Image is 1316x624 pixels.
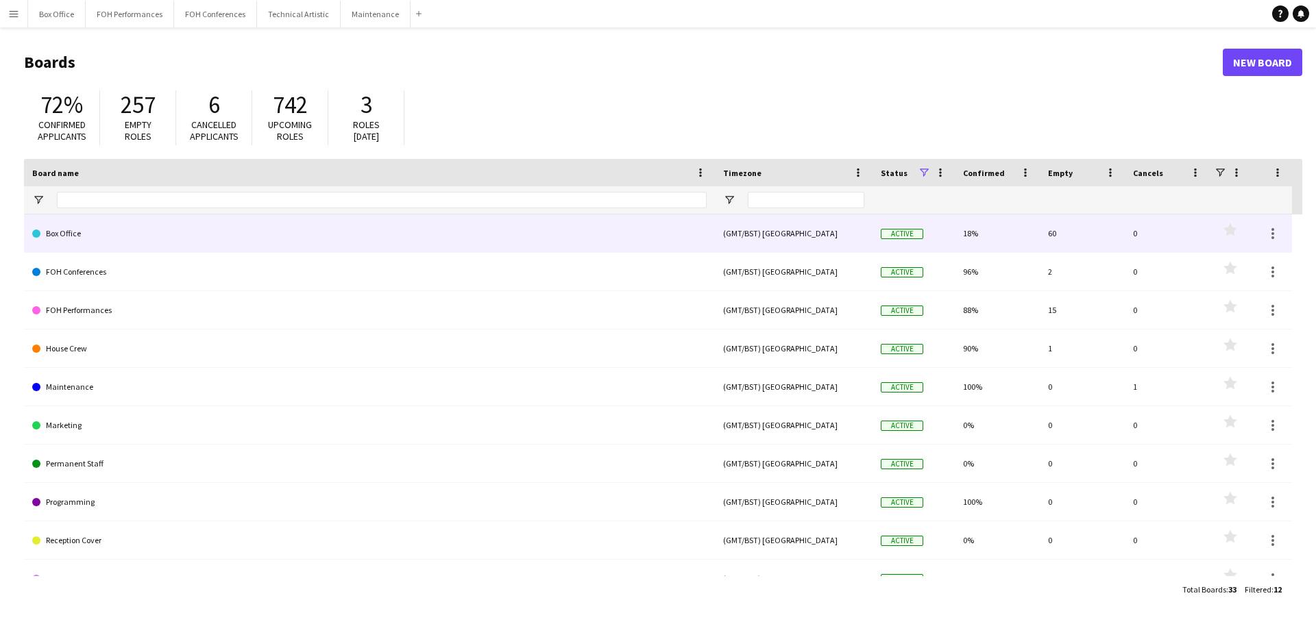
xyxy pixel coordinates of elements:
[1125,368,1210,405] div: 1
[32,521,707,560] a: Reception Cover
[32,214,707,253] a: Box Office
[1182,576,1236,603] div: :
[1040,329,1125,367] div: 1
[190,118,239,142] span: Cancelled applicants
[353,118,380,142] span: Roles [DATE]
[955,521,1040,559] div: 0%
[32,560,707,598] a: Technical Artistic
[1040,406,1125,444] div: 0
[208,90,220,120] span: 6
[1048,168,1073,178] span: Empty
[955,560,1040,597] div: 70%
[881,536,923,546] span: Active
[268,118,312,142] span: Upcoming roles
[881,344,923,354] span: Active
[40,90,83,120] span: 72%
[715,291,873,329] div: (GMT/BST) [GEOGRAPHIC_DATA]
[715,253,873,290] div: (GMT/BST) [GEOGRAPHIC_DATA]
[955,406,1040,444] div: 0%
[32,168,79,178] span: Board name
[1182,584,1226,595] span: Total Boards
[955,368,1040,405] div: 100%
[881,459,923,469] span: Active
[715,368,873,405] div: (GMT/BST) [GEOGRAPHIC_DATA]
[963,168,1005,178] span: Confirmed
[1125,521,1210,559] div: 0
[1040,560,1125,597] div: 87
[1133,168,1163,178] span: Cancels
[1228,584,1236,595] span: 33
[1040,214,1125,252] div: 60
[24,52,1223,73] h1: Boards
[715,406,873,444] div: (GMT/BST) [GEOGRAPHIC_DATA]
[955,291,1040,329] div: 88%
[1125,483,1210,521] div: 0
[955,329,1040,367] div: 90%
[715,483,873,521] div: (GMT/BST) [GEOGRAPHIC_DATA]
[32,329,707,368] a: House Crew
[1125,406,1210,444] div: 0
[715,521,873,559] div: (GMT/BST) [GEOGRAPHIC_DATA]
[273,90,308,120] span: 742
[32,445,707,483] a: Permanent Staff
[881,497,923,508] span: Active
[955,214,1040,252] div: 18%
[723,168,761,178] span: Timezone
[32,194,45,206] button: Open Filter Menu
[1125,253,1210,290] div: 0
[257,1,341,27] button: Technical Artistic
[121,90,156,120] span: 257
[38,118,86,142] span: Confirmed applicants
[1040,521,1125,559] div: 0
[1274,584,1282,595] span: 12
[1125,560,1210,597] div: 3
[361,90,372,120] span: 3
[1125,291,1210,329] div: 0
[32,253,707,291] a: FOH Conferences
[1125,445,1210,482] div: 0
[32,368,707,406] a: Maintenance
[32,291,707,329] a: FOH Performances
[1040,483,1125,521] div: 0
[1245,584,1271,595] span: Filtered
[28,1,86,27] button: Box Office
[1040,291,1125,329] div: 15
[881,267,923,277] span: Active
[881,229,923,239] span: Active
[1245,576,1282,603] div: :
[715,560,873,597] div: (GMT/BST) [GEOGRAPHIC_DATA]
[881,305,923,316] span: Active
[955,483,1040,521] div: 100%
[1223,49,1302,76] a: New Board
[57,192,707,208] input: Board name Filter Input
[1125,329,1210,367] div: 0
[881,574,923,584] span: Active
[955,445,1040,482] div: 0%
[723,194,735,206] button: Open Filter Menu
[32,406,707,445] a: Marketing
[881,382,923,392] span: Active
[1040,445,1125,482] div: 0
[32,483,707,521] a: Programming
[125,118,151,142] span: Empty roles
[1040,253,1125,290] div: 2
[881,421,923,431] span: Active
[174,1,257,27] button: FOH Conferences
[881,168,907,178] span: Status
[1125,214,1210,252] div: 0
[86,1,174,27] button: FOH Performances
[715,214,873,252] div: (GMT/BST) [GEOGRAPHIC_DATA]
[715,445,873,482] div: (GMT/BST) [GEOGRAPHIC_DATA]
[955,253,1040,290] div: 96%
[341,1,411,27] button: Maintenance
[748,192,864,208] input: Timezone Filter Input
[1040,368,1125,405] div: 0
[715,329,873,367] div: (GMT/BST) [GEOGRAPHIC_DATA]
